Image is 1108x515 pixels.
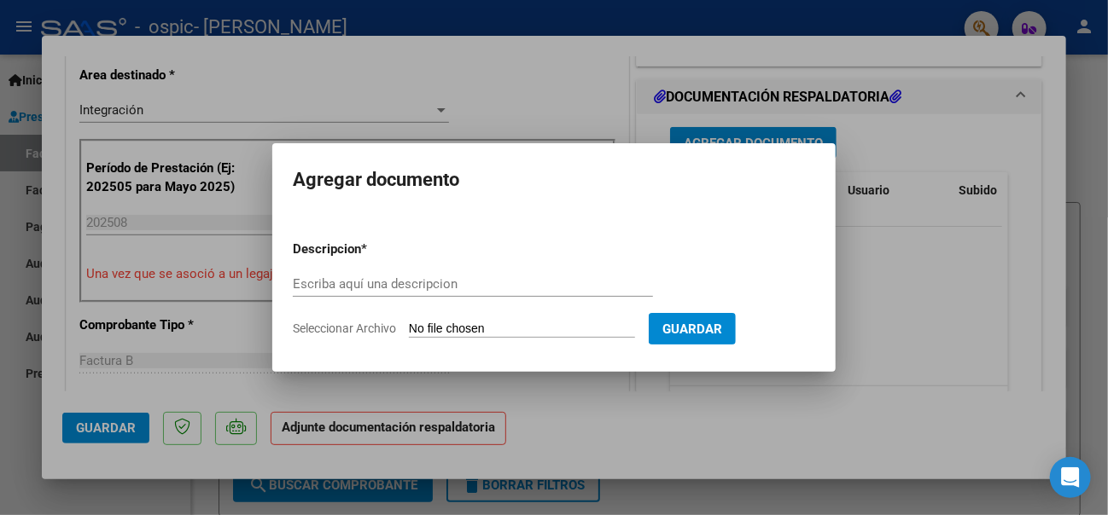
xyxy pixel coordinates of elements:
p: Descripcion [293,240,450,259]
span: Guardar [662,321,722,337]
span: Seleccionar Archivo [293,321,396,335]
button: Guardar [649,313,736,344]
div: Open Intercom Messenger [1050,457,1091,498]
h2: Agregar documento [293,164,815,196]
